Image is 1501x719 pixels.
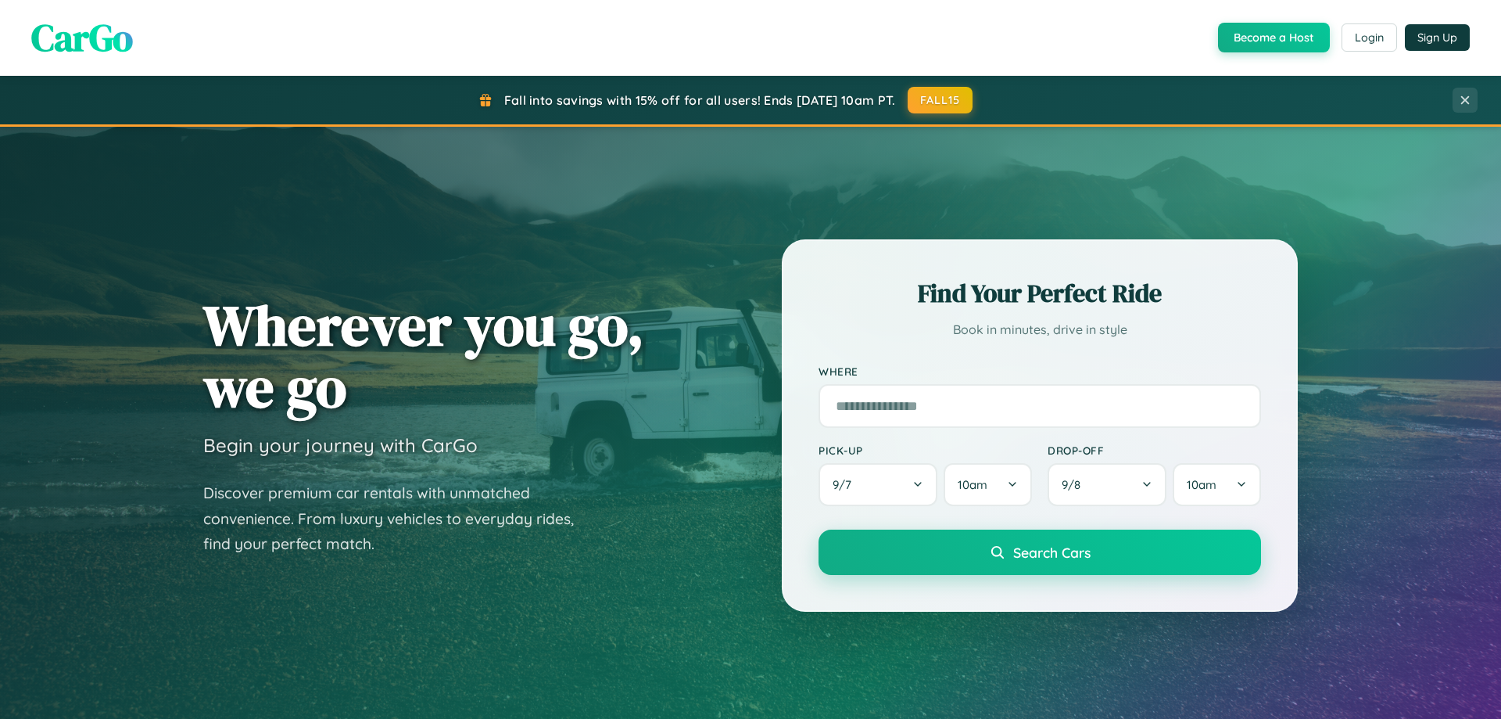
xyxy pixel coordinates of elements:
[203,480,594,557] p: Discover premium car rentals with unmatched convenience. From luxury vehicles to everyday rides, ...
[1048,444,1261,457] label: Drop-off
[1013,544,1091,561] span: Search Cars
[819,530,1261,575] button: Search Cars
[819,463,937,506] button: 9/7
[958,477,987,492] span: 10am
[504,92,896,108] span: Fall into savings with 15% off for all users! Ends [DATE] 10am PT.
[203,433,478,457] h3: Begin your journey with CarGo
[819,365,1261,378] label: Where
[1405,24,1470,51] button: Sign Up
[908,87,973,113] button: FALL15
[819,444,1032,457] label: Pick-up
[1173,463,1261,506] button: 10am
[1062,477,1088,492] span: 9 / 8
[203,294,644,418] h1: Wherever you go, we go
[944,463,1032,506] button: 10am
[31,12,133,63] span: CarGo
[833,477,859,492] span: 9 / 7
[819,276,1261,311] h2: Find Your Perfect Ride
[1342,23,1397,52] button: Login
[1187,477,1216,492] span: 10am
[1218,23,1330,52] button: Become a Host
[819,318,1261,341] p: Book in minutes, drive in style
[1048,463,1166,506] button: 9/8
